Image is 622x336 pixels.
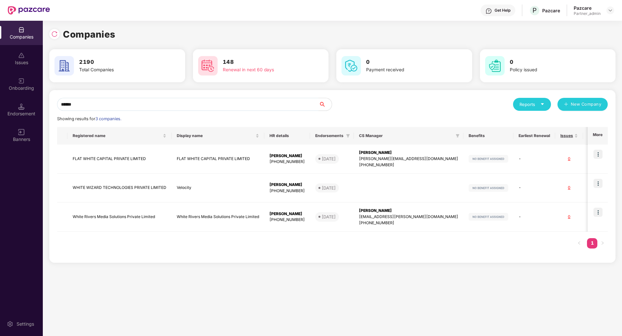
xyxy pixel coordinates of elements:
div: [PERSON_NAME] [269,211,305,217]
div: 0 [560,156,578,162]
td: FLAT WHITE CAPITAL PRIVATE LIMITED [67,145,172,174]
div: Policy issued [510,66,592,74]
span: New Company [571,101,602,108]
div: [PHONE_NUMBER] [269,159,305,165]
div: [PHONE_NUMBER] [269,188,305,194]
li: Previous Page [574,238,584,249]
div: [PERSON_NAME] [269,182,305,188]
div: Partner_admin [574,11,601,16]
img: svg+xml;base64,PHN2ZyBpZD0iQ29tcGFuaWVzIiB4bWxucz0iaHR0cDovL3d3dy53My5vcmcvMjAwMC9zdmciIHdpZHRoPS... [18,27,25,33]
span: filter [345,132,351,140]
li: Next Page [597,238,608,249]
img: svg+xml;base64,PHN2ZyBpZD0iRHJvcGRvd24tMzJ4MzIiIHhtbG5zPSJodHRwOi8vd3d3LnczLm9yZy8yMDAwL3N2ZyIgd2... [608,8,613,13]
img: svg+xml;base64,PHN2ZyB3aWR0aD0iMjAiIGhlaWdodD0iMjAiIHZpZXdCb3g9IjAgMCAyMCAyMCIgZmlsbD0ibm9uZSIgeG... [18,78,25,84]
th: More [588,127,608,145]
th: Issues [555,127,583,145]
span: Showing results for [57,116,121,121]
h3: 0 [366,58,448,66]
td: - [513,145,555,174]
td: FLAT WHITE CAPITAL PRIVATE LIMITED [172,145,264,174]
span: Display name [177,133,254,138]
div: [DATE] [322,156,336,162]
img: svg+xml;base64,PHN2ZyBpZD0iUmVsb2FkLTMyeDMyIiB4bWxucz0iaHR0cDovL3d3dy53My5vcmcvMjAwMC9zdmciIHdpZH... [51,31,58,37]
button: search [318,98,332,111]
div: Pazcare [574,5,601,11]
h3: 148 [223,58,305,66]
th: Display name [172,127,264,145]
td: - [513,203,555,232]
img: icon [593,179,603,188]
th: Registered name [67,127,172,145]
img: icon [593,150,603,159]
div: Renewal in next 60 days [223,66,305,74]
div: Payment received [366,66,448,74]
span: Endorsements [315,133,343,138]
div: [PHONE_NUMBER] [359,162,458,168]
button: plusNew Company [557,98,608,111]
div: [DATE] [322,185,336,191]
h3: 2190 [79,58,161,66]
span: 3 companies. [95,116,121,121]
td: Velocity [172,174,264,203]
img: svg+xml;base64,PHN2ZyB4bWxucz0iaHR0cDovL3d3dy53My5vcmcvMjAwMC9zdmciIHdpZHRoPSIxMjIiIGhlaWdodD0iMj... [469,155,508,163]
span: search [318,102,332,107]
img: svg+xml;base64,PHN2ZyB4bWxucz0iaHR0cDovL3d3dy53My5vcmcvMjAwMC9zdmciIHdpZHRoPSI2MCIgaGVpZ2h0PSI2MC... [54,56,74,75]
button: left [574,238,584,249]
div: [PHONE_NUMBER] [359,220,458,226]
td: - [513,174,555,203]
th: Earliest Renewal [513,127,555,145]
h1: Companies [63,27,115,41]
th: Benefits [463,127,513,145]
span: right [601,241,604,245]
div: [PERSON_NAME] [269,153,305,159]
img: svg+xml;base64,PHN2ZyB4bWxucz0iaHR0cDovL3d3dy53My5vcmcvMjAwMC9zdmciIHdpZHRoPSI2MCIgaGVpZ2h0PSI2MC... [485,56,505,75]
img: svg+xml;base64,PHN2ZyB4bWxucz0iaHR0cDovL3d3dy53My5vcmcvMjAwMC9zdmciIHdpZHRoPSIxMjIiIGhlaWdodD0iMj... [469,213,508,221]
img: svg+xml;base64,PHN2ZyB4bWxucz0iaHR0cDovL3d3dy53My5vcmcvMjAwMC9zdmciIHdpZHRoPSI2MCIgaGVpZ2h0PSI2MC... [341,56,361,75]
span: Issues [560,133,573,138]
div: [PHONE_NUMBER] [269,217,305,223]
div: [DATE] [322,214,336,220]
span: left [577,241,581,245]
div: [EMAIL_ADDRESS][PERSON_NAME][DOMAIN_NAME] [359,214,458,220]
div: 0 [560,185,578,191]
img: svg+xml;base64,PHN2ZyB3aWR0aD0iMTQuNSIgaGVpZ2h0PSIxNC41IiB2aWV3Qm94PSIwIDAgMTYgMTYiIGZpbGw9Im5vbm... [18,103,25,110]
img: svg+xml;base64,PHN2ZyBpZD0iSGVscC0zMngzMiIgeG1sbnM9Imh0dHA6Ly93d3cudzMub3JnLzIwMDAvc3ZnIiB3aWR0aD... [485,8,492,14]
td: White Rivers Media Solutions Private Limited [172,203,264,232]
img: svg+xml;base64,PHN2ZyB3aWR0aD0iMTYiIGhlaWdodD0iMTYiIHZpZXdCb3g9IjAgMCAxNiAxNiIgZmlsbD0ibm9uZSIgeG... [18,129,25,135]
td: White Rivers Media Solutions Private Limited [67,203,172,232]
h3: 0 [510,58,592,66]
span: filter [454,132,461,140]
img: svg+xml;base64,PHN2ZyB4bWxucz0iaHR0cDovL3d3dy53My5vcmcvMjAwMC9zdmciIHdpZHRoPSI2MCIgaGVpZ2h0PSI2MC... [198,56,218,75]
div: Reports [520,101,544,108]
div: Get Help [495,8,510,13]
span: filter [346,134,350,138]
div: [PERSON_NAME] [359,150,458,156]
img: svg+xml;base64,PHN2ZyBpZD0iU2V0dGluZy0yMHgyMCIgeG1sbnM9Imh0dHA6Ly93d3cudzMub3JnLzIwMDAvc3ZnIiB3aW... [7,321,13,327]
li: 1 [587,238,597,249]
div: [PERSON_NAME][EMAIL_ADDRESS][DOMAIN_NAME] [359,156,458,162]
img: New Pazcare Logo [8,6,50,15]
button: right [597,238,608,249]
span: P [532,6,537,14]
span: plus [564,102,568,107]
div: Settings [15,321,36,327]
img: svg+xml;base64,PHN2ZyBpZD0iSXNzdWVzX2Rpc2FibGVkIiB4bWxucz0iaHR0cDovL3d3dy53My5vcmcvMjAwMC9zdmciIH... [18,52,25,59]
div: [PERSON_NAME] [359,208,458,214]
span: caret-down [540,102,544,106]
img: icon [593,208,603,217]
td: WHITE WIZARD TECHNOLOGIES PRIVATE LIMITED [67,174,172,203]
span: Registered name [73,133,161,138]
div: 0 [560,214,578,220]
span: CS Manager [359,133,453,138]
span: filter [456,134,460,138]
a: 1 [587,238,597,248]
img: svg+xml;base64,PHN2ZyB4bWxucz0iaHR0cDovL3d3dy53My5vcmcvMjAwMC9zdmciIHdpZHRoPSIxMjIiIGhlaWdodD0iMj... [469,184,508,192]
div: Pazcare [542,7,560,14]
th: HR details [264,127,310,145]
div: Total Companies [79,66,161,74]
